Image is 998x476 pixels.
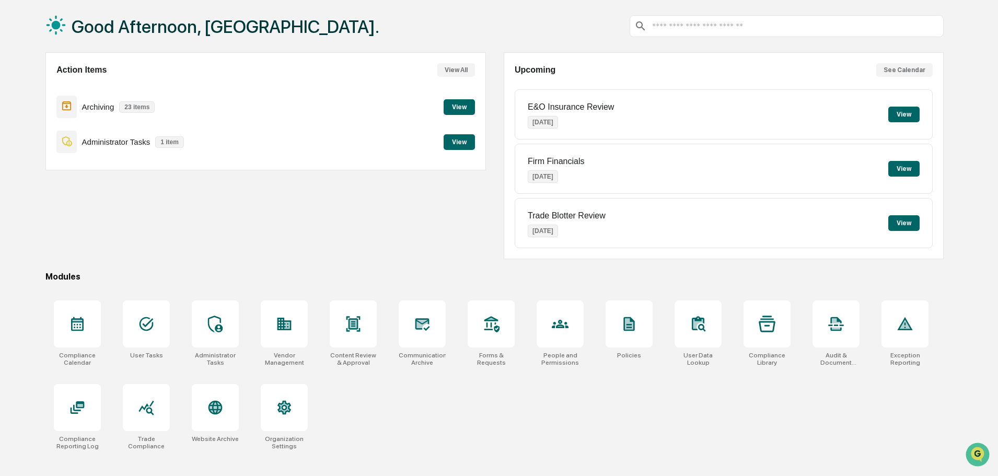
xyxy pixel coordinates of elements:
[82,102,114,111] p: Archiving
[76,133,84,141] div: 🗄️
[813,352,860,366] div: Audit & Document Logs
[537,352,584,366] div: People and Permissions
[444,136,475,146] a: View
[155,136,184,148] p: 1 item
[192,435,239,443] div: Website Archive
[10,153,19,161] div: 🔎
[437,63,475,77] button: View All
[515,65,555,75] h2: Upcoming
[130,352,163,359] div: User Tasks
[6,147,70,166] a: 🔎Data Lookup
[876,63,933,77] button: See Calendar
[888,161,920,177] button: View
[444,99,475,115] button: View
[528,102,614,112] p: E&O Insurance Review
[888,107,920,122] button: View
[123,435,170,450] div: Trade Compliance
[72,127,134,146] a: 🗄️Attestations
[528,211,606,220] p: Trade Blotter Review
[528,170,558,183] p: [DATE]
[10,22,190,39] p: How can we help?
[444,101,475,111] a: View
[119,101,155,113] p: 23 items
[54,435,101,450] div: Compliance Reporting Log
[261,352,308,366] div: Vendor Management
[399,352,446,366] div: Communications Archive
[888,215,920,231] button: View
[528,225,558,237] p: [DATE]
[6,127,72,146] a: 🖐️Preclearance
[86,132,130,142] span: Attestations
[21,132,67,142] span: Preclearance
[104,177,126,185] span: Pylon
[45,272,944,282] div: Modules
[72,16,379,37] h1: Good Afternoon, [GEOGRAPHIC_DATA].
[528,116,558,129] p: [DATE]
[36,80,171,90] div: Start new chat
[881,352,929,366] div: Exception Reporting
[675,352,722,366] div: User Data Lookup
[36,90,132,99] div: We're available if you need us!
[444,134,475,150] button: View
[261,435,308,450] div: Organization Settings
[10,80,29,99] img: 1746055101610-c473b297-6a78-478c-a979-82029cc54cd1
[528,157,584,166] p: Firm Financials
[617,352,641,359] div: Policies
[54,352,101,366] div: Compliance Calendar
[468,352,515,366] div: Forms & Requests
[74,177,126,185] a: Powered byPylon
[82,137,150,146] p: Administrator Tasks
[21,152,66,162] span: Data Lookup
[56,65,107,75] h2: Action Items
[178,83,190,96] button: Start new chat
[744,352,791,366] div: Compliance Library
[965,442,993,470] iframe: Open customer support
[330,352,377,366] div: Content Review & Approval
[192,352,239,366] div: Administrator Tasks
[10,133,19,141] div: 🖐️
